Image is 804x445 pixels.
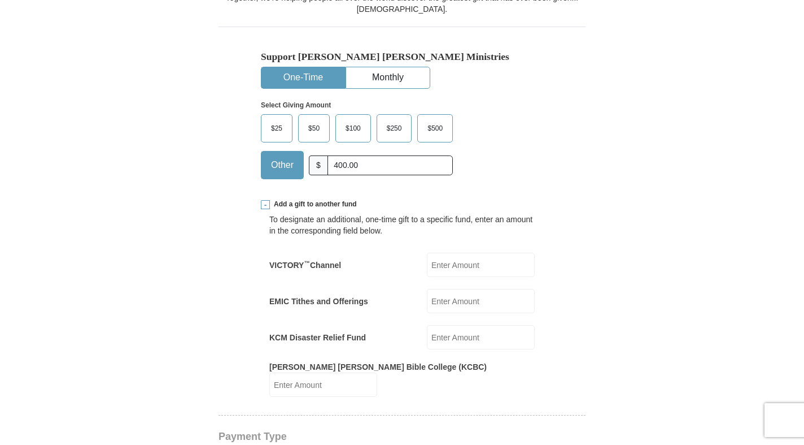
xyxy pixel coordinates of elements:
[340,120,366,137] span: $100
[269,373,377,397] input: Enter Amount
[269,260,341,271] label: VICTORY Channel
[269,296,368,307] label: EMIC Tithes and Offerings
[427,253,535,277] input: Enter Amount
[261,67,345,88] button: One-Time
[304,260,310,266] sup: ™
[261,101,331,109] strong: Select Giving Amount
[269,332,366,343] label: KCM Disaster Relief Fund
[309,155,328,175] span: $
[427,325,535,349] input: Enter Amount
[261,51,543,63] h5: Support [PERSON_NAME] [PERSON_NAME] Ministries
[346,67,430,88] button: Monthly
[327,155,453,175] input: Other Amount
[427,289,535,313] input: Enter Amount
[269,361,487,373] label: [PERSON_NAME] [PERSON_NAME] Bible College (KCBC)
[265,120,288,137] span: $25
[381,120,408,137] span: $250
[303,120,325,137] span: $50
[269,214,535,236] div: To designate an additional, one-time gift to a specific fund, enter an amount in the correspondin...
[270,200,357,209] span: Add a gift to another fund
[219,432,585,441] h4: Payment Type
[265,157,299,174] span: Other
[422,120,448,137] span: $500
